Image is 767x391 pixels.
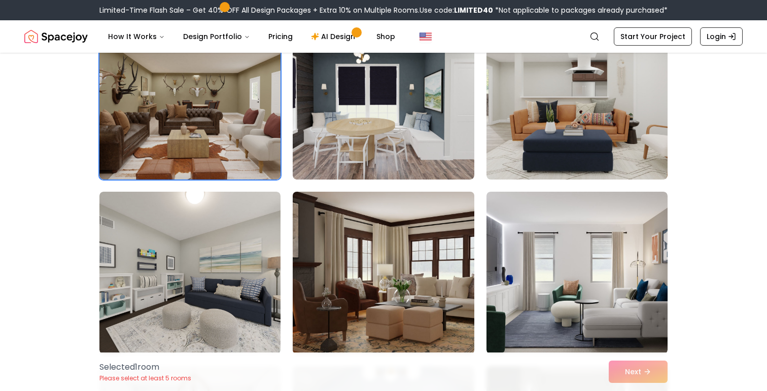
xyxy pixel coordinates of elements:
img: Spacejoy Logo [24,26,88,47]
img: Room room-2 [293,17,474,180]
a: AI Design [303,26,366,47]
img: Room room-1 [99,17,281,180]
nav: Main [100,26,403,47]
a: Start Your Project [614,27,692,46]
div: Limited-Time Flash Sale – Get 40% OFF All Design Packages + Extra 10% on Multiple Rooms. [99,5,668,15]
a: Login [700,27,743,46]
img: Room room-6 [486,192,668,354]
p: Please select at least 5 rooms [99,374,191,382]
button: Design Portfolio [175,26,258,47]
b: LIMITED40 [454,5,493,15]
a: Pricing [260,26,301,47]
img: Room room-5 [288,188,478,358]
a: Spacejoy [24,26,88,47]
button: How It Works [100,26,173,47]
img: Room room-3 [486,17,668,180]
a: Shop [368,26,403,47]
img: United States [420,30,432,43]
span: Use code: [420,5,493,15]
p: Selected 1 room [99,361,191,373]
nav: Global [24,20,743,53]
img: Room room-4 [99,192,281,354]
span: *Not applicable to packages already purchased* [493,5,668,15]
